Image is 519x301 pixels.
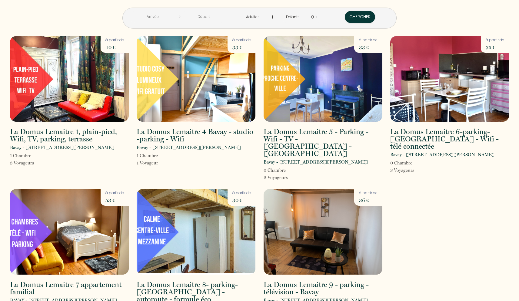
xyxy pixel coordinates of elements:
[264,167,288,174] p: 0 Chambre
[105,190,124,196] p: à partir de
[264,281,382,296] h2: La Domus Lemaitre 9 - parking - télévision - Bavay
[176,15,181,19] img: guests
[412,167,414,173] span: s
[10,152,34,159] p: 1 Chambre
[264,174,288,181] p: 2 Voyageur
[359,37,378,43] p: à partir de
[264,189,382,275] img: rental-image
[10,128,129,143] h2: La Domus Lemaitre 1, plain-pied, Wifi, TV, parking, terrasse
[390,159,414,167] p: 0 Chambre
[232,196,251,205] p: 30 €
[315,14,318,20] a: +
[232,43,251,52] p: 33 €
[181,11,227,23] input: Départ
[390,167,414,174] p: 3 Voyageur
[10,36,129,122] img: rental-image
[137,152,158,159] p: 1 Chambre
[137,128,255,143] h2: La Domus Lemaitre 4 Bavay - studio -parking - Wifi
[274,14,277,20] a: +
[390,36,509,122] img: rental-image
[359,190,378,196] p: à partir de
[32,160,34,166] span: s
[137,144,241,151] p: Bavay - [STREET_ADDRESS][PERSON_NAME]
[390,128,509,150] h2: La Domus Lemaitre 6-parking-[GEOGRAPHIC_DATA] - Wifi - télé connectée
[137,36,255,122] img: rental-image
[345,11,375,23] button: Chercher
[105,196,124,205] p: 53 €
[10,189,129,275] img: rental-image
[486,37,504,43] p: à partir de
[232,37,251,43] p: à partir de
[264,158,368,166] p: Bavay - [STREET_ADDRESS][PERSON_NAME]
[359,43,378,52] p: 33 €
[390,151,494,158] p: Bavay - [STREET_ADDRESS][PERSON_NAME]
[270,12,274,22] div: 1
[264,128,382,157] h2: La Domus Lemaitre 5 - Parking - Wifi - TV - [GEOGRAPHIC_DATA] - [GEOGRAPHIC_DATA]
[137,159,158,167] p: 1 Voyageur
[137,189,255,275] img: rental-image
[10,281,129,296] h2: La Domus Lemaitre 7 appartement familial
[486,43,504,52] p: 35 €
[105,37,124,43] p: à partir de
[10,144,114,151] p: Bavay - [STREET_ADDRESS][PERSON_NAME]
[246,14,262,20] div: Adultes
[310,12,315,22] div: 0
[130,11,176,23] input: Arrivée
[268,14,270,20] a: -
[105,43,124,52] p: 40 €
[359,196,378,205] p: 36 €
[308,14,310,20] a: -
[286,175,288,180] span: s
[264,36,382,122] img: rental-image
[286,14,302,20] div: Enfants
[10,159,34,167] p: 3 Voyageur
[232,190,251,196] p: à partir de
